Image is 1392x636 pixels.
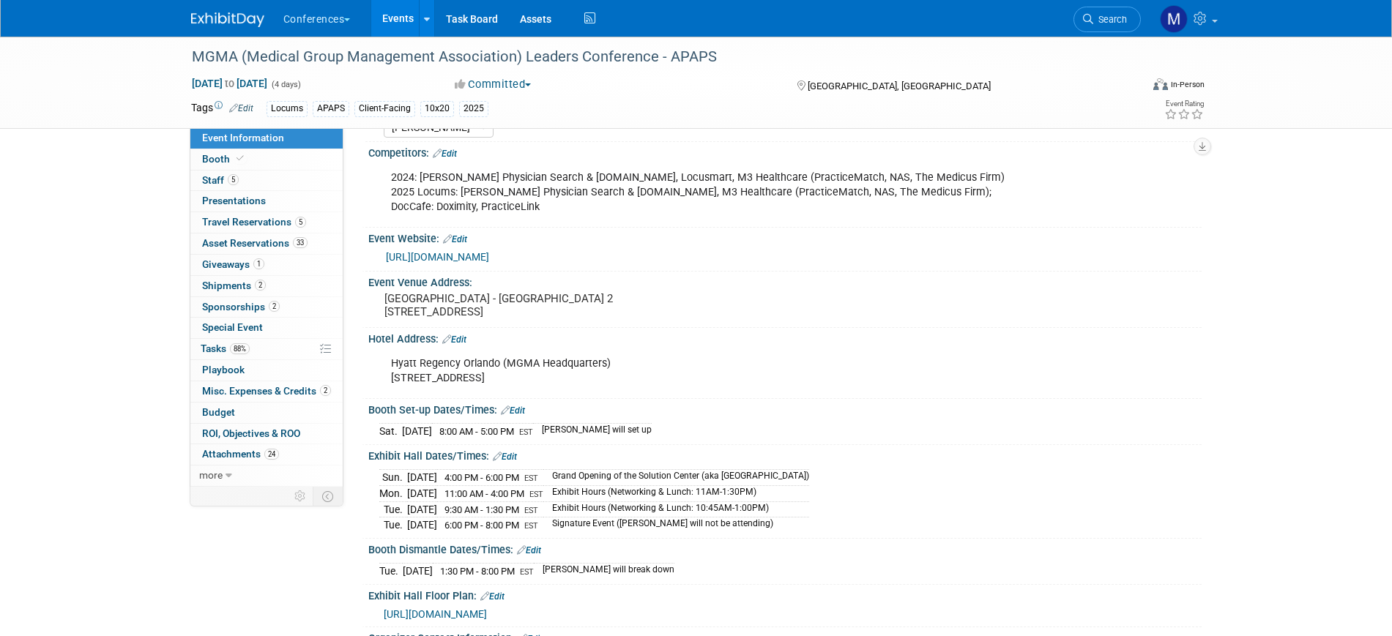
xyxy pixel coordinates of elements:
[379,517,407,533] td: Tue.
[442,334,466,345] a: Edit
[202,216,306,228] span: Travel Reservations
[439,426,514,437] span: 8:00 AM - 5:00 PM
[320,385,331,396] span: 2
[202,448,279,460] span: Attachments
[368,585,1202,604] div: Exhibit Hall Floor Plan:
[440,566,515,577] span: 1:30 PM - 8:00 PM
[403,564,433,579] td: [DATE]
[202,364,245,375] span: Playbook
[368,328,1202,347] div: Hotel Address:
[407,517,437,533] td: [DATE]
[202,385,331,397] span: Misc. Expenses & Credits
[534,564,674,579] td: [PERSON_NAME] will break down
[1160,5,1188,33] img: Marygrace LeGros
[379,501,407,517] td: Tue.
[524,521,538,531] span: EST
[480,591,505,602] a: Edit
[202,237,308,249] span: Asset Reservations
[270,80,301,89] span: (4 days)
[433,149,457,159] a: Edit
[379,424,402,439] td: Sat.
[202,321,263,333] span: Special Event
[368,445,1202,464] div: Exhibit Hall Dates/Times:
[517,545,541,555] a: Edit
[237,154,244,162] i: Booth reservation complete
[202,132,284,143] span: Event Information
[202,301,280,313] span: Sponsorships
[384,292,699,318] pre: [GEOGRAPHIC_DATA] - [GEOGRAPHIC_DATA] 2 [STREET_ADDRESS]
[223,78,237,89] span: to
[190,171,343,191] a: Staff5
[444,504,519,515] span: 9:30 AM - 1:30 PM
[202,280,266,291] span: Shipments
[190,381,343,402] a: Misc. Expenses & Credits2
[190,297,343,318] a: Sponsorships2
[313,101,349,116] div: APAPS
[1170,79,1205,90] div: In-Person
[269,301,280,312] span: 2
[459,101,488,116] div: 2025
[368,142,1202,161] div: Competitors:
[368,539,1202,558] div: Booth Dismantle Dates/Times:
[202,258,264,270] span: Giveaways
[519,427,533,437] span: EST
[229,103,253,113] a: Edit
[529,490,543,499] span: EST
[543,470,809,486] td: Grand Opening of the Solution Center (aka [GEOGRAPHIC_DATA])
[190,276,343,296] a: Shipments2
[543,486,809,502] td: Exhibit Hours (Networking & Lunch: 11AM-1:30PM)
[255,280,266,291] span: 2
[190,339,343,359] a: Tasks88%
[1153,78,1168,90] img: Format-Inperson.png
[190,255,343,275] a: Giveaways1
[190,318,343,338] a: Special Event
[190,360,343,381] a: Playbook
[202,195,266,206] span: Presentations
[386,251,489,263] a: [URL][DOMAIN_NAME]
[354,101,415,116] div: Client-Facing
[543,517,809,533] td: Signature Event ([PERSON_NAME] will not be attending)
[1164,100,1204,108] div: Event Rating
[190,128,343,149] a: Event Information
[190,424,343,444] a: ROI, Objectives & ROO
[443,234,467,244] a: Edit
[264,449,279,460] span: 24
[191,77,268,90] span: [DATE] [DATE]
[444,520,519,531] span: 6:00 PM - 8:00 PM
[253,258,264,269] span: 1
[381,163,1041,222] div: 2024: [PERSON_NAME] Physician Search & [DOMAIN_NAME], Locusmart, M3 Healthcare (PracticeMatch, NA...
[450,77,537,92] button: Committed
[202,406,235,418] span: Budget
[202,174,239,186] span: Staff
[493,452,517,462] a: Edit
[267,101,308,116] div: Locums
[190,233,343,254] a: Asset Reservations33
[1054,76,1205,98] div: Event Format
[384,608,487,620] a: [URL][DOMAIN_NAME]
[190,149,343,170] a: Booth
[230,343,250,354] span: 88%
[444,472,519,483] span: 4:00 PM - 6:00 PM
[202,153,247,165] span: Booth
[187,44,1119,70] div: MGMA (Medical Group Management Association) Leaders Conference - APAPS
[191,12,264,27] img: ExhibitDay
[379,486,407,502] td: Mon.
[190,191,343,212] a: Presentations
[293,237,308,248] span: 33
[190,465,343,486] a: more
[368,399,1202,418] div: Booth Set-up Dates/Times:
[313,487,343,506] td: Toggle Event Tabs
[191,100,253,117] td: Tags
[501,405,525,416] a: Edit
[407,486,437,502] td: [DATE]
[202,427,300,439] span: ROI, Objectives & ROO
[407,501,437,517] td: [DATE]
[543,501,809,517] td: Exhibit Hours (Networking & Lunch: 10:45AM-1:00PM)
[368,228,1202,247] div: Event Website:
[228,174,239,185] span: 5
[808,81,991,91] span: [GEOGRAPHIC_DATA], [GEOGRAPHIC_DATA]
[295,217,306,228] span: 5
[379,564,403,579] td: Tue.
[190,212,343,233] a: Travel Reservations5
